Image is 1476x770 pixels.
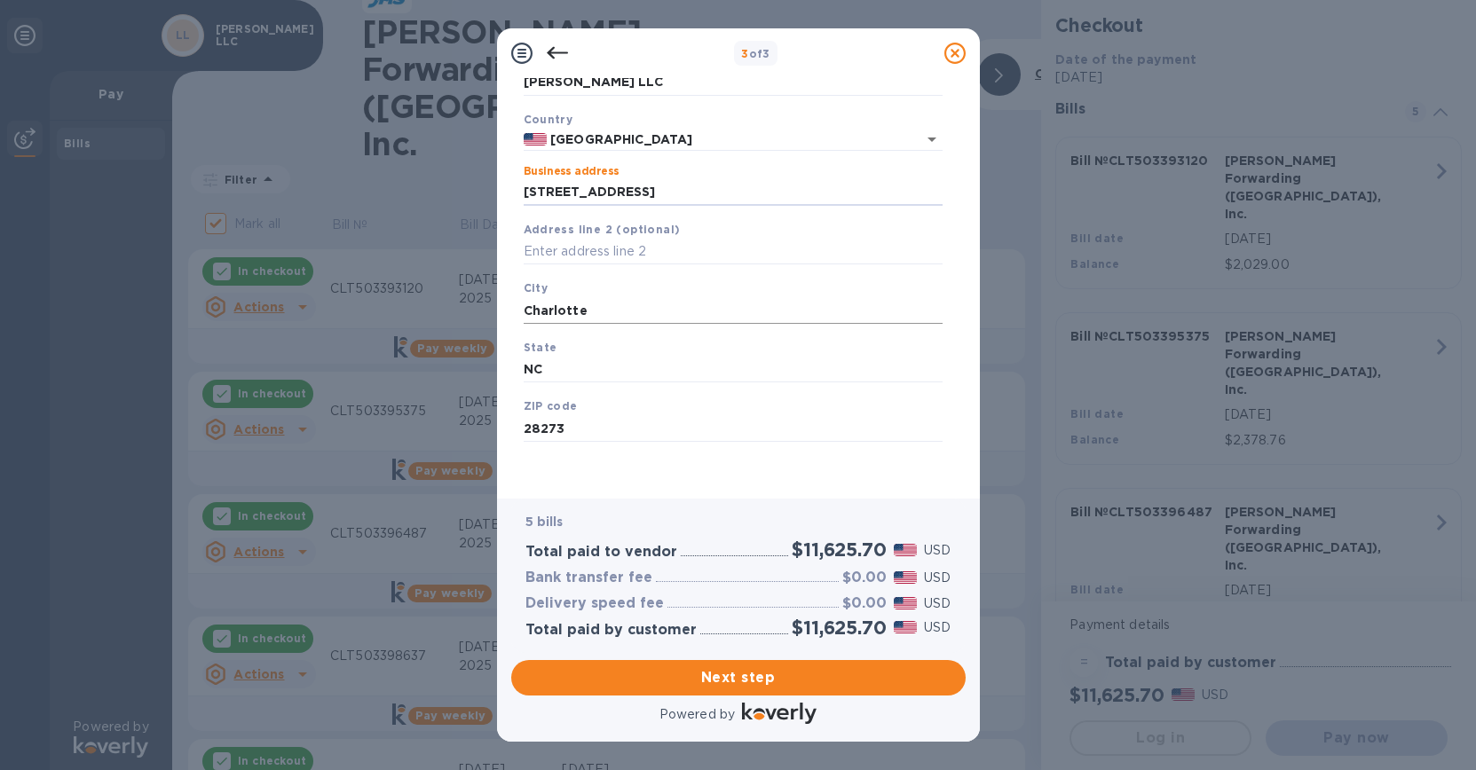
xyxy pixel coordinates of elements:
[894,597,918,609] img: USD
[924,618,951,637] p: USD
[524,133,548,145] img: US
[524,357,943,383] input: Enter state
[920,127,944,152] button: Open
[525,667,951,688] span: Next step
[524,341,557,354] b: State
[525,595,664,612] h3: Delivery speed fee
[525,544,677,561] h3: Total paid to vendor
[741,47,770,60] b: of 3
[842,570,887,586] h3: $0.00
[524,167,619,177] label: Business address
[524,113,573,126] b: Country
[742,703,817,724] img: Logo
[547,129,892,151] input: Select country
[511,660,966,695] button: Next step
[524,399,578,412] b: ZIP code
[524,69,943,96] input: Enter legal business name
[524,415,943,442] input: Enter ZIP code
[894,571,918,584] img: USD
[524,297,943,324] input: Enter city
[792,538,886,561] h2: $11,625.70
[924,569,951,587] p: USD
[524,179,943,206] input: Enter address
[525,622,697,639] h3: Total paid by customer
[525,515,564,529] b: 5 bills
[842,595,887,612] h3: $0.00
[792,617,886,639] h2: $11,625.70
[524,239,943,265] input: Enter address line 2
[924,594,951,613] p: USD
[894,621,918,633] img: USD
[525,570,652,586] h3: Bank transfer fee
[524,223,681,236] b: Address line 2 (optional)
[894,544,918,556] img: USD
[659,705,735,724] p: Powered by
[741,47,748,60] span: 3
[924,541,951,560] p: USD
[524,281,549,295] b: City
